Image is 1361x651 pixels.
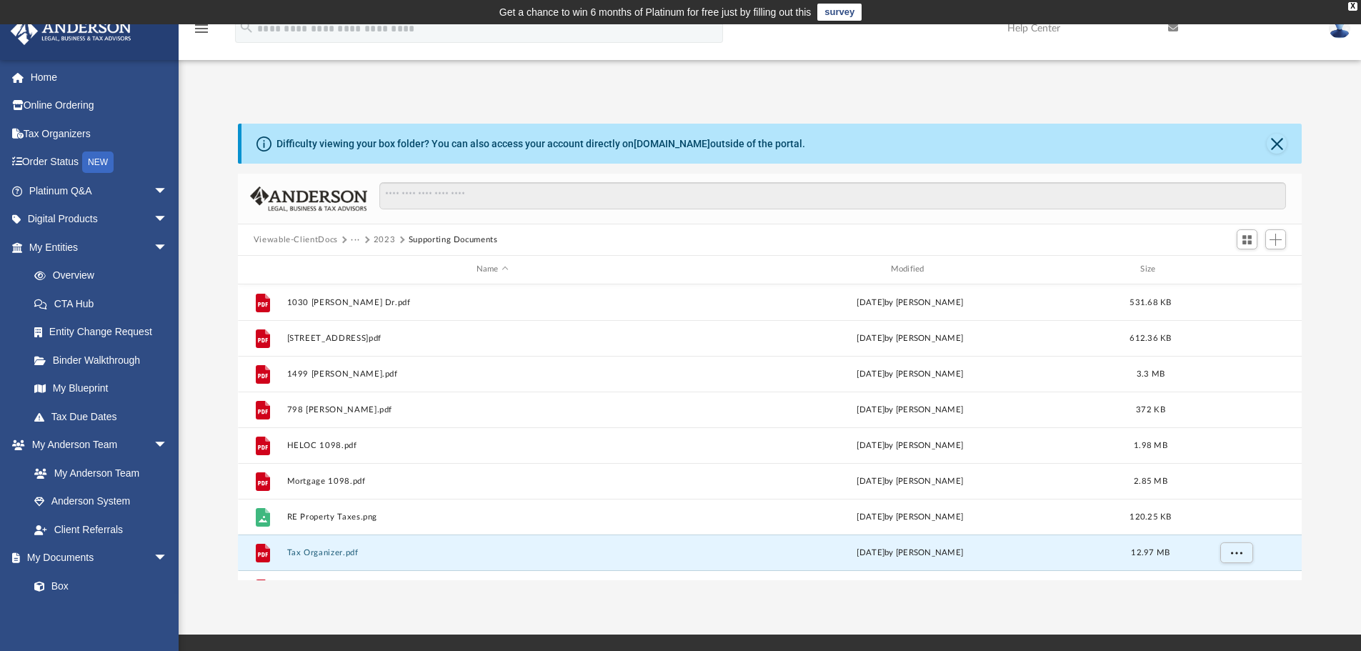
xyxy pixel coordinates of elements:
[20,262,189,290] a: Overview
[286,548,698,557] button: Tax Organizer.pdf
[20,289,189,318] a: CTA Hub
[1136,405,1165,413] span: 372 KB
[10,544,182,572] a: My Documentsarrow_drop_down
[704,510,1116,523] div: [DATE] by [PERSON_NAME]
[1329,18,1350,39] img: User Pic
[1122,263,1179,276] div: Size
[286,298,698,307] button: 1030 [PERSON_NAME] Dr.pdf
[704,332,1116,344] div: [DATE] by [PERSON_NAME]
[704,474,1116,487] div: [DATE] by [PERSON_NAME]
[10,205,189,234] a: Digital Productsarrow_drop_down
[20,318,189,347] a: Entity Change Request
[1130,298,1171,306] span: 531.68 KB
[286,512,698,522] button: RE Property Taxes.png
[704,546,1116,559] div: [DATE] by [PERSON_NAME]
[704,403,1116,416] div: [DATE] by [PERSON_NAME]
[1134,441,1167,449] span: 1.98 MB
[379,182,1286,209] input: Search files and folders
[1237,229,1258,249] button: Switch to Grid View
[20,572,175,600] a: Box
[286,334,698,343] button: [STREET_ADDRESS]pdf
[286,263,697,276] div: Name
[286,405,698,414] button: 798 [PERSON_NAME].pdf
[239,19,254,35] i: search
[254,234,338,247] button: Viewable-ClientDocs
[154,544,182,573] span: arrow_drop_down
[20,515,182,544] a: Client Referrals
[1130,512,1171,520] span: 120.25 KB
[286,369,698,379] button: 1499 [PERSON_NAME].pdf
[1348,2,1357,11] div: close
[20,346,189,374] a: Binder Walkthrough
[817,4,862,21] a: survey
[20,600,182,629] a: Meeting Minutes
[1136,369,1165,377] span: 3.3 MB
[10,431,182,459] a: My Anderson Teamarrow_drop_down
[154,233,182,262] span: arrow_drop_down
[286,441,698,450] button: HELOC 1098.pdf
[238,284,1302,580] div: grid
[1130,334,1171,342] span: 612.36 KB
[193,20,210,37] i: menu
[10,233,189,262] a: My Entitiesarrow_drop_down
[154,205,182,234] span: arrow_drop_down
[1220,542,1252,563] button: More options
[244,263,280,276] div: id
[154,177,182,206] span: arrow_drop_down
[1185,263,1285,276] div: id
[193,27,210,37] a: menu
[704,367,1116,380] div: [DATE] by [PERSON_NAME]
[10,177,189,205] a: Platinum Q&Aarrow_drop_down
[286,477,698,486] button: Mortgage 1098.pdf
[1131,548,1170,556] span: 12.97 MB
[6,17,136,45] img: Anderson Advisors Platinum Portal
[374,234,396,247] button: 2023
[20,374,182,403] a: My Blueprint
[20,459,175,487] a: My Anderson Team
[634,138,710,149] a: [DOMAIN_NAME]
[1134,477,1167,484] span: 2.85 MB
[1267,134,1287,154] button: Close
[10,63,189,91] a: Home
[409,234,498,247] button: Supporting Documents
[704,263,1115,276] div: Modified
[704,296,1116,309] div: [DATE] by [PERSON_NAME]
[20,487,182,516] a: Anderson System
[82,151,114,173] div: NEW
[499,4,812,21] div: Get a chance to win 6 months of Platinum for free just by filling out this
[704,439,1116,452] div: [DATE] by [PERSON_NAME]
[276,136,805,151] div: Difficulty viewing your box folder? You can also access your account directly on outside of the p...
[351,234,360,247] button: ···
[1265,229,1287,249] button: Add
[10,148,189,177] a: Order StatusNEW
[20,402,189,431] a: Tax Due Dates
[154,431,182,460] span: arrow_drop_down
[10,119,189,148] a: Tax Organizers
[10,91,189,120] a: Online Ordering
